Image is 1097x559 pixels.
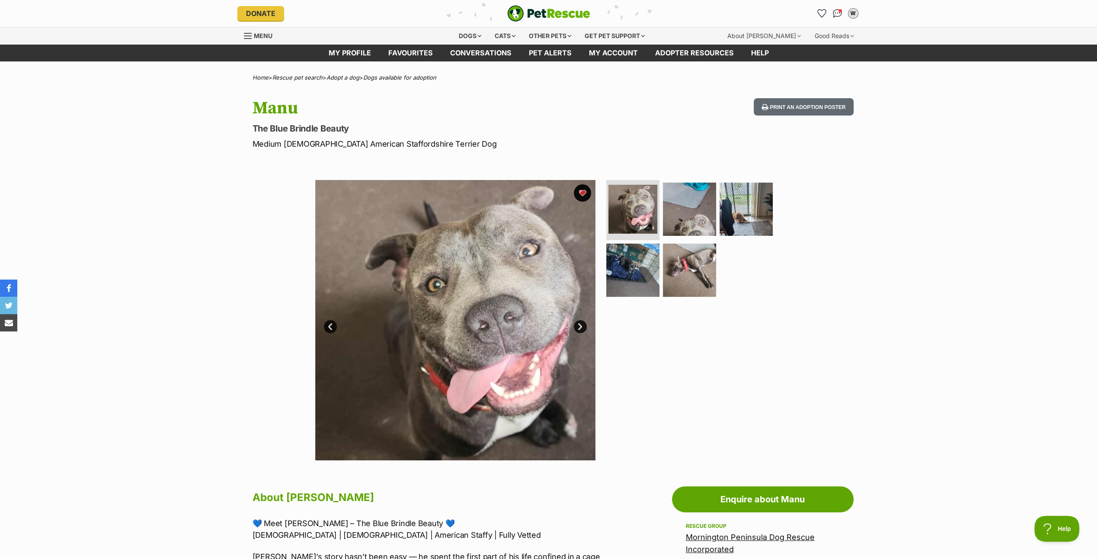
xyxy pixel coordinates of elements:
p: 💙 Meet [PERSON_NAME] – The Blue Brindle Beauty 💙 [DEMOGRAPHIC_DATA] | [DEMOGRAPHIC_DATA] | Americ... [253,517,610,541]
a: Home [253,74,269,81]
div: Get pet support [579,27,651,45]
a: Adopter resources [646,45,742,61]
p: Medium [DEMOGRAPHIC_DATA] American Staffordshire Terrier Dog [253,138,618,150]
div: Cats [489,27,521,45]
img: logo-e224e6f780fb5917bec1dbf3a21bbac754714ae5b6737aabdf751b685950b380.svg [507,5,590,22]
iframe: Help Scout Beacon - Open [1034,516,1080,542]
div: > > > [231,74,867,81]
a: Prev [324,320,337,333]
a: Favourites [815,6,829,20]
button: My account [846,6,860,20]
span: Menu [254,32,272,39]
a: Menu [244,27,278,43]
h1: Manu [253,98,618,118]
a: Donate [237,6,284,21]
a: Adopt a dog [326,74,359,81]
img: Photo of Manu [663,183,716,236]
div: Dogs [453,27,487,45]
a: Rescue pet search [272,74,323,81]
p: The Blue Brindle Beauty [253,122,618,135]
div: Rescue group [686,523,840,530]
img: Photo of Manu [720,183,773,236]
div: About [PERSON_NAME] [721,27,807,45]
a: Conversations [831,6,844,20]
a: Enquire about Manu [672,486,854,512]
h2: About [PERSON_NAME] [253,488,610,507]
img: Photo of Manu [663,244,716,297]
button: Print an adoption poster [754,98,853,116]
a: Pet alerts [520,45,580,61]
button: favourite [574,184,591,202]
a: PetRescue [507,5,590,22]
a: Favourites [380,45,441,61]
img: Photo of Manu [606,244,659,297]
img: Photo of Manu [315,180,595,460]
div: W [849,9,857,18]
img: Photo of Manu [608,185,657,234]
img: chat-41dd97257d64d25036548639549fe6c8038ab92f7586957e7f3b1b290dea8141.svg [833,9,842,18]
a: My account [580,45,646,61]
div: Good Reads [809,27,860,45]
div: Other pets [523,27,577,45]
a: My profile [320,45,380,61]
ul: Account quick links [815,6,860,20]
a: conversations [441,45,520,61]
a: Help [742,45,777,61]
a: Next [574,320,587,333]
a: Dogs available for adoption [363,74,436,81]
a: Mornington Peninsula Dog Rescue Incorporated [686,533,815,554]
